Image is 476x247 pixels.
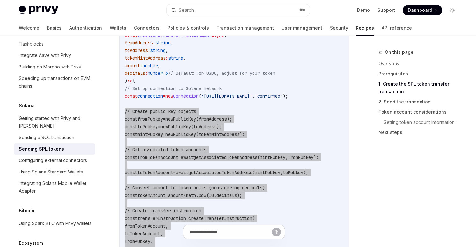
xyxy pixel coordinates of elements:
span: string [155,40,171,46]
span: number [143,63,158,68]
span: ( [252,170,255,175]
span: const [125,116,137,122]
span: : [145,70,148,76]
span: => [127,78,132,84]
div: Configuring external connectors [19,157,87,164]
span: PublicKey [173,131,196,137]
span: // Create public key objects [125,109,196,114]
div: Using Solana Standard Wallets [19,168,83,176]
span: = [163,93,165,99]
span: ); [313,154,319,160]
button: Send message [272,228,281,236]
span: const [125,131,137,137]
span: toTokenAccount [137,170,173,175]
span: fromPubkey [288,154,313,160]
div: Sending a SOL transaction [19,134,74,141]
span: ); [239,131,245,137]
span: string [168,55,183,61]
span: ); [216,124,222,130]
span: string [150,47,165,53]
span: await [176,170,188,175]
span: ); [303,170,308,175]
span: ( [252,215,255,221]
span: tokenMintAddress [199,131,239,137]
a: Connectors [134,20,160,36]
span: new [160,124,168,130]
span: decimals [216,193,237,198]
button: Toggle dark mode [447,5,458,15]
span: = [163,70,165,76]
a: Wallets [110,20,126,36]
span: = [165,193,168,198]
h5: Solana [19,102,35,109]
a: Speeding up transactions on EVM chains [14,73,95,92]
span: ( [196,116,199,122]
span: Connection [173,93,199,99]
span: . [196,193,199,198]
span: new [165,93,173,99]
span: fromTokenAccount [137,154,178,160]
span: , [158,63,160,68]
span: PublicKey [168,124,191,130]
a: Sending a SOL transaction [14,132,95,143]
div: Search... [179,6,197,14]
a: API reference [382,20,412,36]
span: ); [283,93,288,99]
span: amount [168,193,183,198]
span: getAssociatedTokenAddress [194,154,257,160]
span: fromPubkey [137,116,163,122]
span: fromAddress [125,40,153,46]
span: createTransferInstruction [188,215,252,221]
a: Next steps [378,127,463,138]
span: = [173,170,176,175]
span: ( [206,193,209,198]
span: 10 [209,193,214,198]
span: '[URL][DOMAIN_NAME]' [201,93,252,99]
div: Integrate Aave with Privy [19,52,71,59]
a: Getting started with Privy and [PERSON_NAME] [14,113,95,132]
span: new [165,131,173,137]
span: , [165,223,168,229]
span: : [148,47,150,53]
div: Building on Morpho with Privy [19,63,81,71]
span: fromTokenAccount [125,223,165,229]
a: Recipes [356,20,374,36]
button: Search...⌘K [167,4,310,16]
span: : [140,63,143,68]
a: Support [377,7,395,13]
span: amount [125,63,140,68]
a: 1. Create the SPL token transfer transaction [378,79,463,97]
a: Token account considerations [378,107,463,117]
span: = [186,215,188,221]
a: Basics [47,20,62,36]
span: const [125,170,137,175]
span: 'confirmed' [255,93,283,99]
a: Sending SPL tokens [14,143,95,155]
span: toPubkey [137,124,158,130]
span: = [163,131,165,137]
span: // Default for USDC, adjust for your token [168,70,275,76]
span: ( [257,154,260,160]
span: toAddress [194,124,216,130]
span: mintPubkey [137,131,163,137]
span: , [171,40,173,46]
span: : [153,40,155,46]
a: Configuring external connectors [14,155,95,166]
span: const [125,193,137,198]
a: Using Solana Standard Wallets [14,166,95,178]
div: Speeding up transactions on EVM chains [19,74,92,90]
span: mintPubkey [255,170,280,175]
span: , [285,154,288,160]
span: ⌘ K [299,8,306,13]
a: Prerequisites [378,69,463,79]
span: 6 [165,70,168,76]
span: , [183,55,186,61]
a: Authentication [69,20,102,36]
span: ( [199,93,201,99]
span: // Create transfer instruction [125,208,201,214]
span: const [125,93,137,99]
span: fromAddress [199,116,227,122]
span: { [132,78,135,84]
span: mintPubkey [260,154,285,160]
span: , [280,170,283,175]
